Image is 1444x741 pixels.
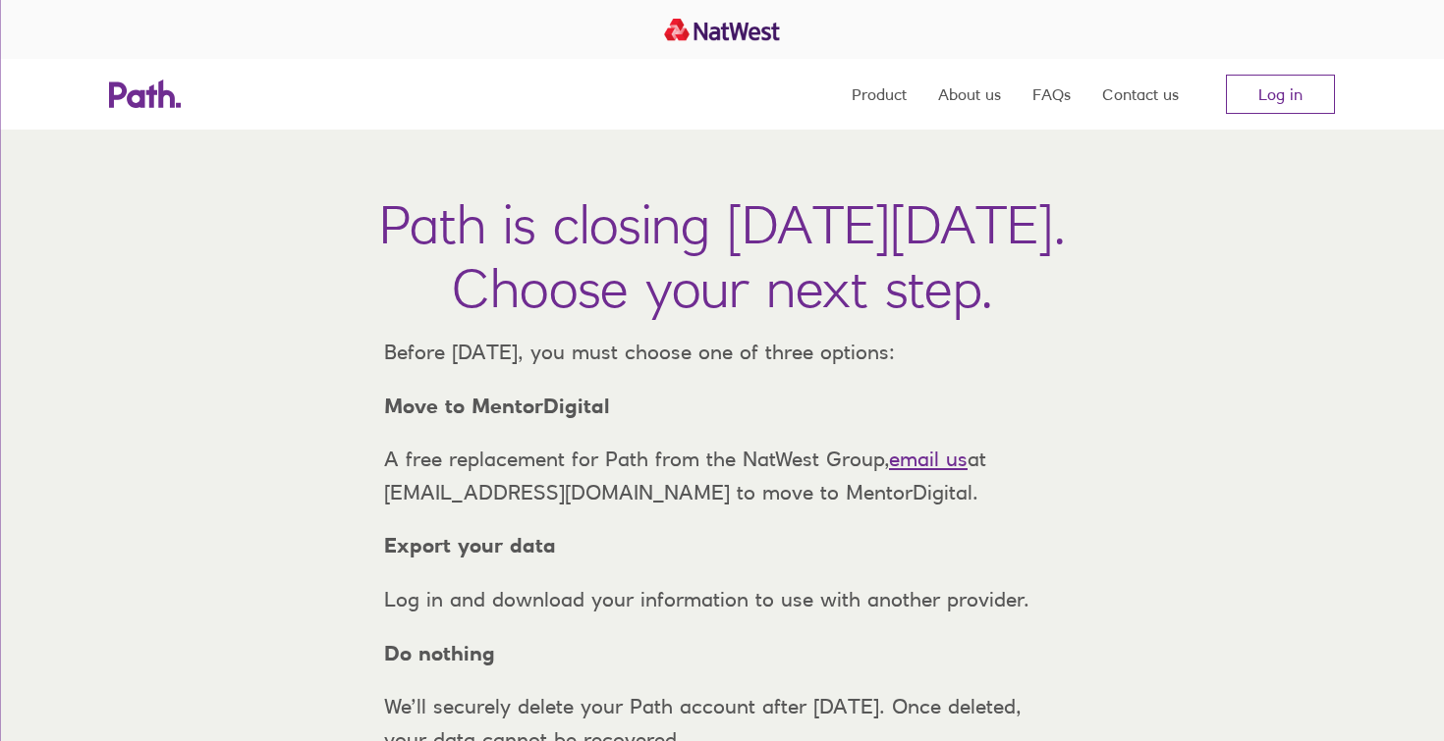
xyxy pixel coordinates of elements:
p: A free replacement for Path from the NatWest Group, at [EMAIL_ADDRESS][DOMAIN_NAME] to move to Me... [368,443,1076,508]
strong: Do nothing [384,641,495,665]
strong: Move to MentorDigital [384,394,610,418]
h1: Path is closing [DATE][DATE]. Choose your next step. [379,192,1066,320]
p: Before [DATE], you must choose one of three options: [368,336,1076,369]
a: About us [938,59,1001,130]
a: Contact us [1102,59,1179,130]
a: email us [889,447,968,471]
a: Product [852,59,907,130]
strong: Export your data [384,533,556,557]
p: Log in and download your information to use with another provider. [368,583,1076,616]
a: Log in [1226,75,1335,114]
a: FAQs [1032,59,1071,130]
